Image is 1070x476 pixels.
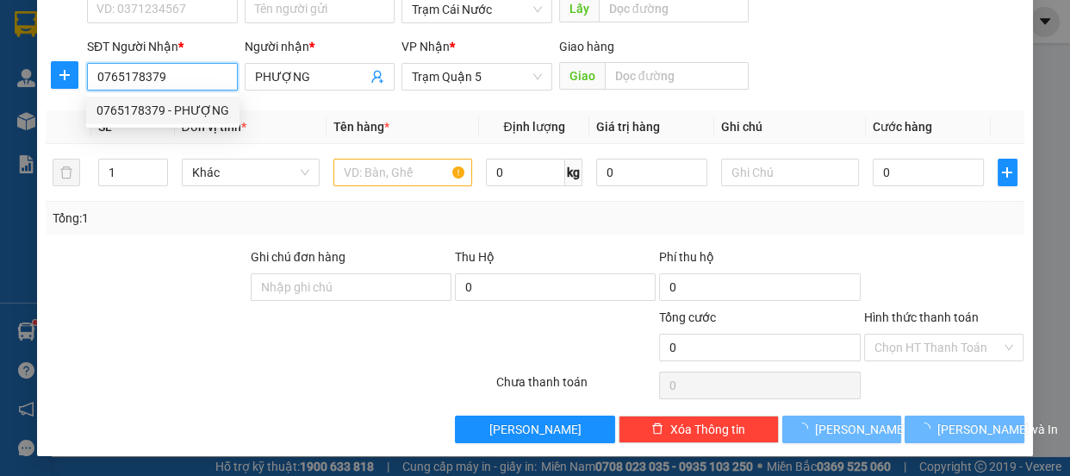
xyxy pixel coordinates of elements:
th: Ghi chú [714,110,867,144]
div: 0765178379 - PHƯỢNG [86,97,240,124]
button: [PERSON_NAME] [455,416,615,443]
div: SĐT Người Nhận [87,37,238,56]
span: delete [651,423,663,436]
input: Dọc đường [605,62,749,90]
span: VP Nhận [401,40,450,53]
input: Ghi chú đơn hàng [251,273,451,301]
div: Chưa thanh toán [495,373,658,403]
span: Tổng cước [659,310,716,324]
span: Gửi: [15,16,41,34]
div: 0765178379 - PHƯỢNG [96,101,229,120]
span: Giao hàng [559,40,614,53]
span: Nhận: [123,16,165,34]
span: Trạm Quận 5 [412,64,542,90]
span: kg [565,159,582,186]
span: đnai [148,101,199,131]
span: DĐ: [123,110,148,128]
span: Tên hàng [333,120,389,134]
span: user-add [370,70,384,84]
span: loading [918,423,937,435]
label: Hình thức thanh toán [864,310,979,324]
div: Người nhận [245,37,395,56]
button: [PERSON_NAME] [782,416,901,443]
button: plus [51,61,78,89]
div: Trạm Quận 5 [123,15,244,56]
div: Phí thu hộ [659,247,860,273]
span: Khác [192,160,310,185]
span: plus [998,166,1017,179]
span: [PERSON_NAME] [489,420,582,439]
span: Giao [559,62,605,90]
button: deleteXóa Thông tin [619,416,779,443]
div: 0835901109 [123,77,244,101]
button: delete [53,159,80,186]
span: Đơn vị tính [182,120,246,134]
span: loading [796,423,815,435]
button: [PERSON_NAME] và In [905,416,1023,443]
span: [PERSON_NAME] và In [937,420,1058,439]
span: Xóa Thông tin [670,420,745,439]
input: Ghi Chú [721,159,860,186]
span: Giá trị hàng [596,120,660,134]
div: Trạm Cái Đôi Vàm [15,15,111,77]
span: Thu Hộ [455,250,495,264]
div: 0 [123,56,244,77]
span: Cước hàng [873,120,932,134]
span: Định lượng [503,120,564,134]
span: plus [52,68,78,82]
input: 0 [596,159,707,186]
div: Tổng: 1 [53,209,414,228]
label: Ghi chú đơn hàng [251,250,345,264]
input: VD: Bàn, Ghế [333,159,472,186]
span: [PERSON_NAME] [815,420,907,439]
button: plus [998,159,1017,186]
